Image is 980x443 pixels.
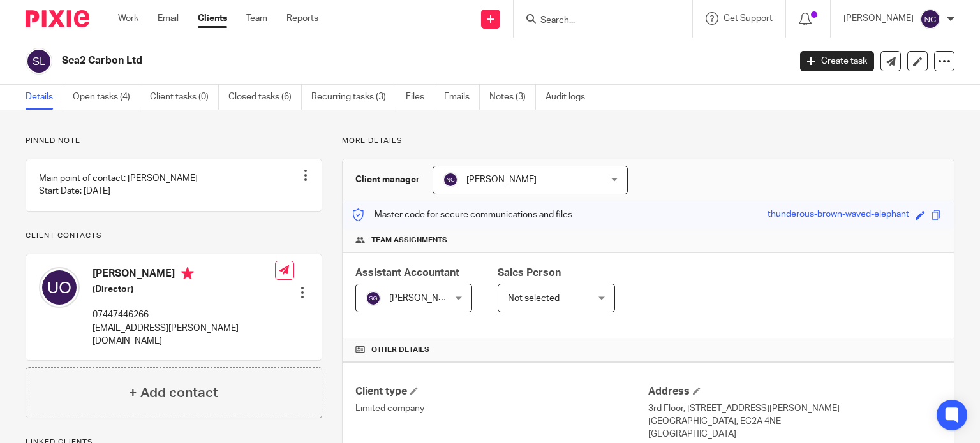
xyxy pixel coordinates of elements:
i: Primary [181,267,194,280]
p: [EMAIL_ADDRESS][PERSON_NAME][DOMAIN_NAME] [93,322,275,348]
img: svg%3E [920,9,940,29]
span: Other details [371,345,429,355]
h4: Address [648,385,941,398]
a: Clients [198,12,227,25]
span: Get Support [724,14,773,23]
a: Emails [444,85,480,110]
a: Team [246,12,267,25]
img: svg%3E [26,48,52,75]
a: Recurring tasks (3) [311,85,396,110]
a: Audit logs [546,85,595,110]
p: Pinned note [26,136,322,146]
p: [GEOGRAPHIC_DATA], EC2A 4NE [648,415,941,428]
img: svg%3E [366,291,381,306]
a: Reports [286,12,318,25]
p: 07447446266 [93,309,275,321]
p: Limited company [355,402,648,415]
p: Client contacts [26,231,322,241]
a: Client tasks (0) [150,85,219,110]
a: Email [158,12,179,25]
h2: Sea2 Carbon Ltd [62,54,637,68]
span: [PERSON_NAME] [389,294,459,303]
span: Team assignments [371,235,447,245]
h5: (Director) [93,283,275,296]
img: svg%3E [39,267,80,308]
a: Open tasks (4) [73,85,140,110]
h3: Client manager [355,173,420,186]
p: 3rd Floor, [STREET_ADDRESS][PERSON_NAME] [648,402,941,415]
p: More details [342,136,954,146]
div: thunderous-brown-waved-elephant [768,208,909,222]
img: Pixie [26,10,89,27]
h4: [PERSON_NAME] [93,267,275,283]
a: Create task [800,51,874,71]
p: [PERSON_NAME] [843,12,914,25]
span: Sales Person [498,268,561,278]
p: Master code for secure communications and files [352,208,572,221]
a: Details [26,85,63,110]
h4: + Add contact [129,383,218,403]
input: Search [539,15,654,27]
a: Closed tasks (6) [228,85,302,110]
span: Not selected [508,294,560,303]
a: Notes (3) [489,85,536,110]
a: Work [118,12,138,25]
p: [GEOGRAPHIC_DATA] [648,428,941,440]
img: svg%3E [443,172,458,187]
h4: Client type [355,385,648,398]
span: [PERSON_NAME] [466,175,537,184]
a: Files [406,85,434,110]
span: Assistant Accountant [355,268,459,278]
